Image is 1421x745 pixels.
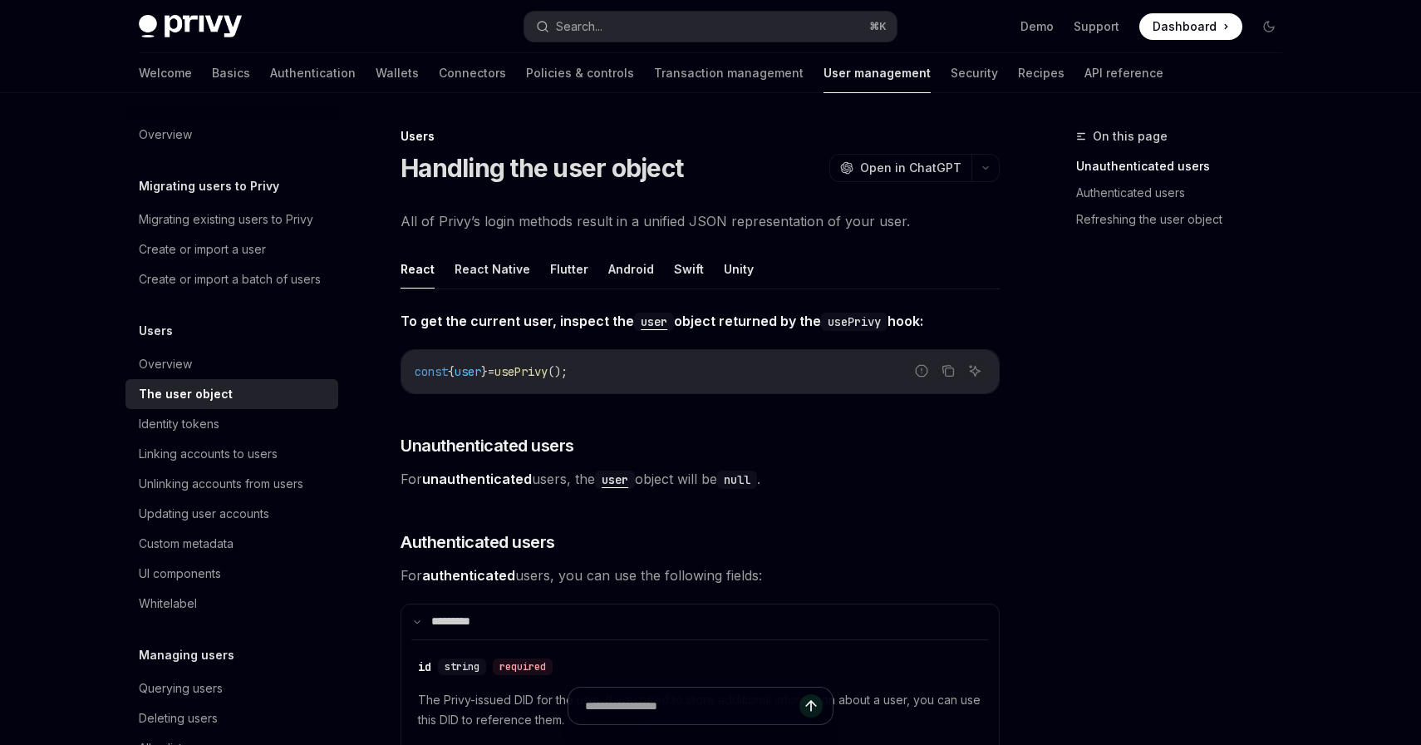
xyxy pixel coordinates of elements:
div: Custom metadata [139,534,234,554]
a: API reference [1084,53,1163,93]
h5: Migrating users to Privy [139,176,279,196]
h1: Handling the user object [401,153,683,183]
button: Open in ChatGPT [829,154,971,182]
a: Overview [125,349,338,379]
span: All of Privy’s login methods result in a unified JSON representation of your user. [401,210,1000,233]
button: Ask AI [964,360,986,382]
span: Dashboard [1153,18,1217,35]
strong: unauthenticated [422,471,532,487]
span: } [481,364,488,379]
a: Policies & controls [526,53,634,93]
a: Create or import a user [125,234,338,264]
a: Authentication [270,53,356,93]
a: The user object [125,379,338,409]
div: Linking accounts to users [139,444,278,464]
span: = [488,364,494,379]
div: required [493,659,553,675]
a: Support [1074,18,1119,35]
a: Transaction management [654,53,804,93]
span: On this page [1093,126,1168,146]
div: Whitelabel [139,594,197,614]
div: Querying users [139,678,223,698]
a: Basics [212,53,250,93]
div: Search... [556,17,602,37]
code: null [717,471,757,489]
button: Unity [724,249,754,289]
div: Deleting users [139,708,218,728]
button: React Native [455,249,530,289]
div: Overview [139,354,192,374]
code: user [595,471,635,489]
h5: Users [139,321,173,341]
code: user [634,313,674,331]
button: Flutter [550,249,588,289]
div: The user object [139,384,233,404]
span: Unauthenticated users [401,434,574,457]
a: Dashboard [1139,13,1242,40]
a: Identity tokens [125,409,338,439]
span: Open in ChatGPT [860,160,961,176]
div: Identity tokens [139,414,219,434]
a: Overview [125,120,338,150]
a: UI components [125,559,338,589]
strong: To get the current user, inspect the object returned by the hook: [401,313,923,329]
a: Create or import a batch of users [125,264,338,294]
a: Deleting users [125,703,338,733]
a: Unauthenticated users [1076,153,1296,180]
div: id [418,659,431,675]
div: Migrating existing users to Privy [139,210,313,229]
a: Authenticated users [1076,180,1296,206]
a: Updating user accounts [125,499,338,529]
a: Welcome [139,53,192,93]
button: Swift [674,249,704,289]
div: UI components [139,564,221,584]
span: For users, the object will be . [401,467,1000,491]
span: ⌘ K [869,20,887,33]
button: Report incorrect code [911,360,932,382]
span: Authenticated users [401,530,555,554]
span: For users, you can use the following fields: [401,564,1000,587]
a: Security [951,53,998,93]
a: Whitelabel [125,589,338,619]
span: string [445,660,479,673]
button: React [401,249,435,289]
span: (); [548,364,568,379]
div: Unlinking accounts from users [139,474,303,494]
div: Create or import a batch of users [139,269,321,289]
h5: Managing users [139,645,234,665]
span: user [455,364,481,379]
a: Unlinking accounts from users [125,469,338,499]
a: Demo [1020,18,1054,35]
a: Custom metadata [125,529,338,559]
a: Recipes [1018,53,1065,93]
a: Querying users [125,673,338,703]
div: Users [401,128,1000,145]
button: Send message [799,694,823,718]
button: Search...⌘K [524,12,897,42]
a: User management [824,53,931,93]
a: Linking accounts to users [125,439,338,469]
span: { [448,364,455,379]
span: usePrivy [494,364,548,379]
a: user [634,313,674,329]
span: const [415,364,448,379]
a: Refreshing the user object [1076,206,1296,233]
div: Create or import a user [139,239,266,259]
strong: authenticated [422,567,515,584]
a: user [595,471,635,487]
button: Toggle dark mode [1256,13,1282,40]
a: Wallets [376,53,419,93]
a: Migrating existing users to Privy [125,205,338,234]
img: dark logo [139,15,242,38]
div: Overview [139,125,192,145]
button: Copy the contents from the code block [937,360,959,382]
a: Connectors [439,53,506,93]
button: Android [608,249,654,289]
div: Updating user accounts [139,504,269,524]
code: usePrivy [821,313,888,331]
